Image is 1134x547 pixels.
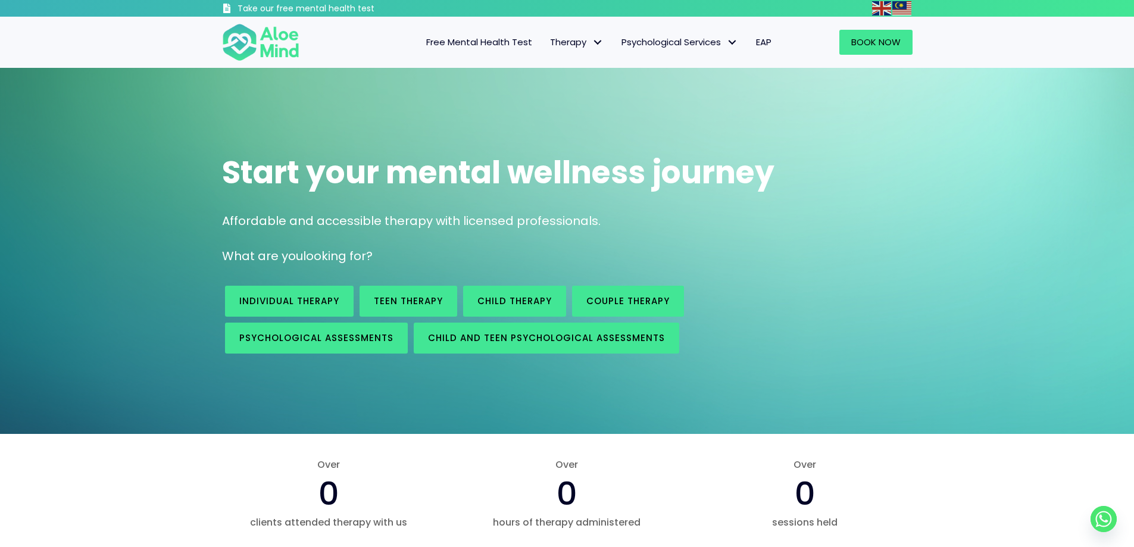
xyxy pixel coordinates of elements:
a: Free Mental Health Test [417,30,541,55]
span: Therapy: submenu [589,34,607,51]
a: Individual therapy [225,286,354,317]
a: Child Therapy [463,286,566,317]
a: TherapyTherapy: submenu [541,30,613,55]
nav: Menu [315,30,780,55]
a: Psychological assessments [225,323,408,354]
span: What are you [222,248,303,264]
a: Couple therapy [572,286,684,317]
span: looking for? [303,248,373,264]
span: Child Therapy [477,295,552,307]
p: Affordable and accessible therapy with licensed professionals. [222,212,913,230]
span: Book Now [851,36,901,48]
a: Malay [892,1,913,15]
span: clients attended therapy with us [222,515,436,529]
span: sessions held [698,515,912,529]
span: Free Mental Health Test [426,36,532,48]
a: Teen Therapy [360,286,457,317]
span: hours of therapy administered [460,515,674,529]
span: Psychological Services: submenu [724,34,741,51]
span: Child and Teen Psychological assessments [428,332,665,344]
span: 0 [557,471,577,516]
span: Teen Therapy [374,295,443,307]
img: Aloe mind Logo [222,23,299,62]
img: en [872,1,891,15]
h3: Take our free mental health test [238,3,438,15]
span: Over [460,458,674,471]
a: EAP [747,30,780,55]
span: Psychological assessments [239,332,393,344]
span: 0 [795,471,816,516]
span: Over [222,458,436,471]
span: EAP [756,36,771,48]
span: Couple therapy [586,295,670,307]
a: Take our free mental health test [222,3,438,17]
a: English [872,1,892,15]
span: 0 [318,471,339,516]
span: Start your mental wellness journey [222,151,774,194]
span: Psychological Services [621,36,738,48]
a: Psychological ServicesPsychological Services: submenu [613,30,747,55]
a: Whatsapp [1091,506,1117,532]
a: Child and Teen Psychological assessments [414,323,679,354]
span: Individual therapy [239,295,339,307]
a: Book Now [839,30,913,55]
img: ms [892,1,911,15]
span: Over [698,458,912,471]
span: Therapy [550,36,604,48]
